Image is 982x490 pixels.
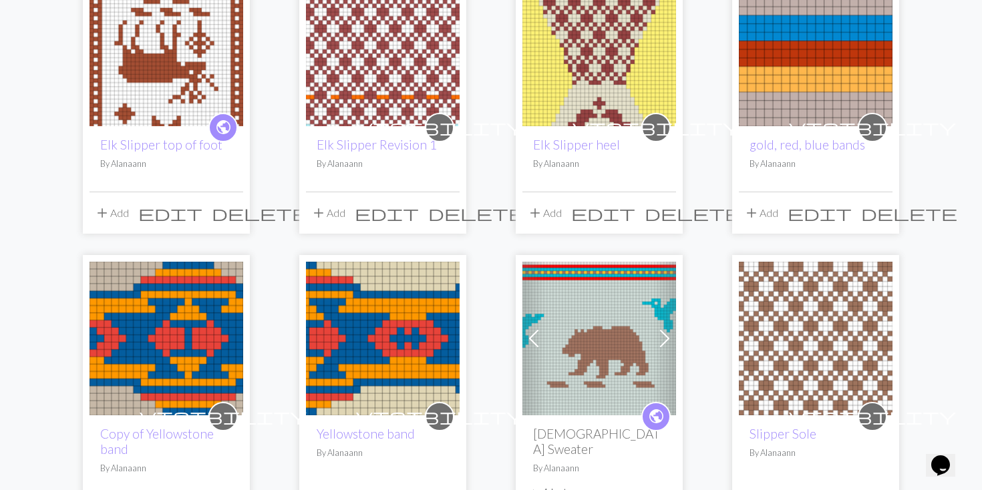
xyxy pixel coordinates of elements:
[100,137,222,152] a: Elk Slipper top of foot
[356,406,523,427] span: visibility
[306,330,460,343] a: Yellowstone band edit
[317,158,449,170] p: By Alanaann
[317,447,449,459] p: By Alanaann
[212,204,308,222] span: delete
[739,41,892,54] a: gold, red, blue bands
[788,204,852,222] span: edit
[306,200,350,226] button: Add
[571,205,635,221] i: Edit
[140,406,307,427] span: visibility
[100,158,232,170] p: By Alanaann
[533,137,620,152] a: Elk Slipper heel
[641,402,671,431] a: public
[739,262,892,415] img: Slipper Sole
[572,117,740,138] span: visibility
[789,406,956,427] span: visibility
[739,330,892,343] a: Slipper Sole
[750,426,816,441] a: Slipper Sole
[356,403,523,430] i: private
[533,462,665,475] p: By Alanaann
[640,200,746,226] button: Delete
[138,204,202,222] span: edit
[208,113,238,142] a: public
[750,158,882,170] p: By Alanaann
[138,205,202,221] i: Edit
[100,462,232,475] p: By Alanaann
[317,426,415,441] a: Yellowstone band
[311,204,327,222] span: add
[522,262,676,415] img: Bear
[926,437,969,477] iframe: chat widget
[350,200,424,226] button: Edit
[566,200,640,226] button: Edit
[744,204,760,222] span: add
[215,114,232,141] i: public
[533,158,665,170] p: By Alanaann
[522,330,676,343] a: Bear
[306,41,460,54] a: Elk Slipper Revision 1
[306,262,460,415] img: Yellowstone band edit
[207,200,313,226] button: Delete
[90,262,243,415] img: Yellowstone band edit
[424,200,529,226] button: Delete
[783,200,856,226] button: Edit
[789,117,956,138] span: visibility
[428,204,524,222] span: delete
[134,200,207,226] button: Edit
[100,426,214,457] a: Copy of Yellowstone band
[750,137,865,152] a: gold, red, blue bands
[572,114,740,141] i: private
[356,114,523,141] i: private
[789,403,956,430] i: private
[527,204,543,222] span: add
[140,403,307,430] i: private
[90,200,134,226] button: Add
[750,447,882,459] p: By Alanaann
[94,204,110,222] span: add
[645,204,741,222] span: delete
[355,205,419,221] i: Edit
[571,204,635,222] span: edit
[522,41,676,54] a: Elk Slipper heel
[356,117,523,138] span: visibility
[215,117,232,138] span: public
[355,204,419,222] span: edit
[533,426,665,457] h2: [DEMOGRAPHIC_DATA] Sweater
[648,403,665,430] i: public
[522,200,566,226] button: Add
[648,406,665,427] span: public
[856,200,962,226] button: Delete
[739,200,783,226] button: Add
[789,114,956,141] i: private
[90,41,243,54] a: Elk Slipper top of foot
[861,204,957,222] span: delete
[317,137,437,152] a: Elk Slipper Revision 1
[788,205,852,221] i: Edit
[90,330,243,343] a: Yellowstone band edit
